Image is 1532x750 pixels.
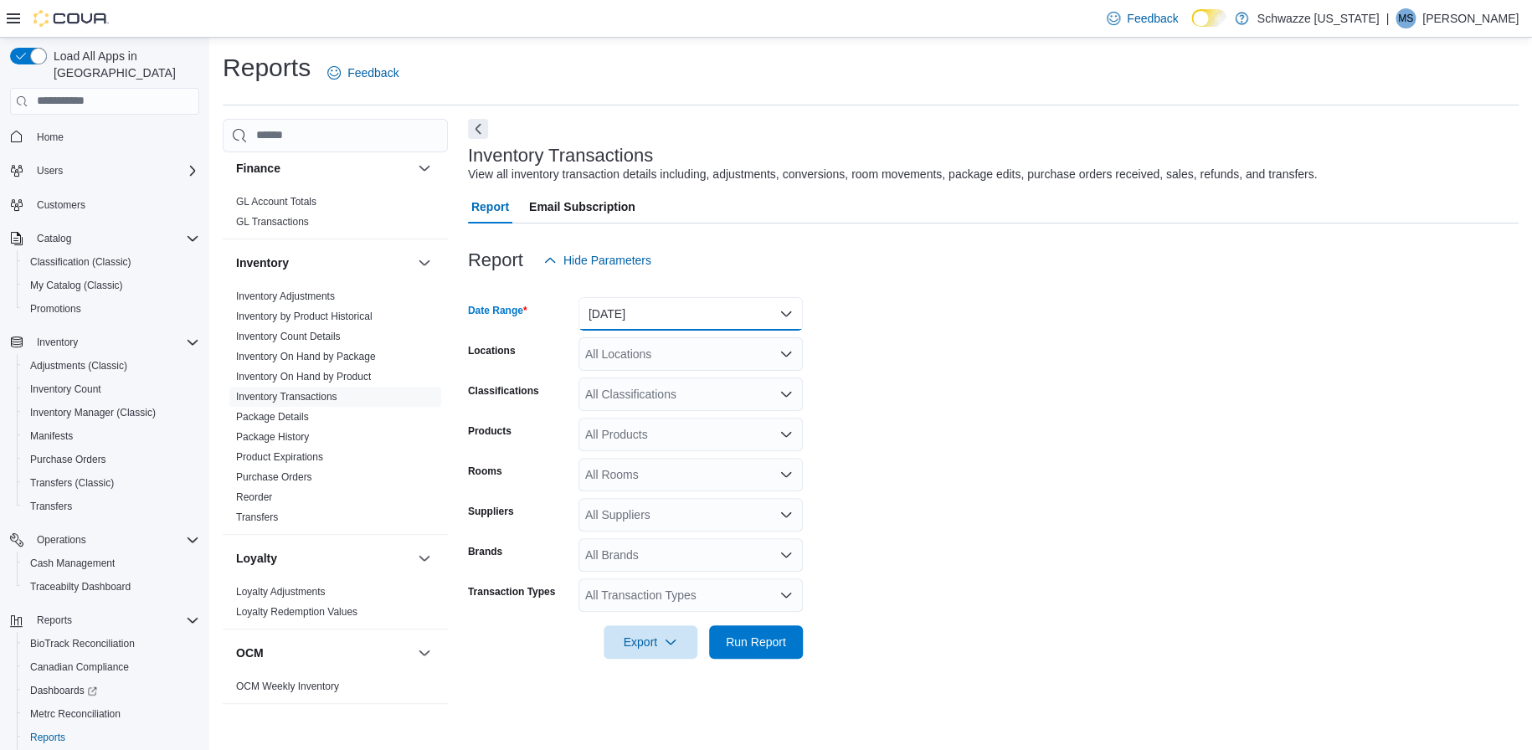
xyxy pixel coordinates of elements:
[23,496,79,516] a: Transfers
[236,450,323,464] span: Product Expirations
[23,727,72,747] a: Reports
[604,625,697,659] button: Export
[414,643,434,663] button: OCM
[23,634,199,654] span: BioTrack Reconciliation
[33,10,109,27] img: Cova
[236,470,312,484] span: Purchase Orders
[23,275,199,295] span: My Catalog (Classic)
[236,160,411,177] button: Finance
[236,351,376,362] a: Inventory On Hand by Package
[30,279,123,292] span: My Catalog (Classic)
[779,548,793,562] button: Open list of options
[30,332,85,352] button: Inventory
[414,548,434,568] button: Loyalty
[236,550,411,567] button: Loyalty
[468,146,653,166] h3: Inventory Transactions
[779,428,793,441] button: Open list of options
[1191,27,1192,28] span: Dark Mode
[23,379,108,399] a: Inventory Count
[236,681,339,692] a: OCM Weekly Inventory
[779,588,793,602] button: Open list of options
[30,530,199,550] span: Operations
[223,582,448,629] div: Loyalty
[726,634,786,650] span: Run Report
[30,610,79,630] button: Reports
[30,302,81,316] span: Promotions
[17,354,206,378] button: Adjustments (Classic)
[23,252,138,272] a: Classification (Classic)
[236,331,341,342] a: Inventory Count Details
[17,495,206,518] button: Transfers
[17,471,206,495] button: Transfers (Classic)
[23,403,199,423] span: Inventory Manager (Classic)
[17,655,206,679] button: Canadian Compliance
[236,511,278,524] span: Transfers
[17,679,206,702] a: Dashboards
[30,229,199,249] span: Catalog
[17,552,206,575] button: Cash Management
[779,388,793,401] button: Open list of options
[17,632,206,655] button: BioTrack Reconciliation
[23,657,199,677] span: Canadian Compliance
[236,430,309,444] span: Package History
[236,196,316,208] a: GL Account Totals
[23,299,88,319] a: Promotions
[529,190,635,223] span: Email Subscription
[17,378,206,401] button: Inventory Count
[23,496,199,516] span: Transfers
[709,625,803,659] button: Run Report
[23,577,199,597] span: Traceabilty Dashboard
[3,193,206,217] button: Customers
[23,634,141,654] a: BioTrack Reconciliation
[37,336,78,349] span: Inventory
[468,545,502,558] label: Brands
[236,550,277,567] h3: Loyalty
[23,426,199,446] span: Manifests
[468,250,523,270] h3: Report
[236,471,312,483] a: Purchase Orders
[236,330,341,343] span: Inventory Count Details
[23,299,199,319] span: Promotions
[236,310,373,323] span: Inventory by Product Historical
[47,48,199,81] span: Load All Apps in [GEOGRAPHIC_DATA]
[17,448,206,471] button: Purchase Orders
[23,449,113,470] a: Purchase Orders
[23,553,199,573] span: Cash Management
[30,194,199,215] span: Customers
[414,253,434,273] button: Inventory
[17,424,206,448] button: Manifests
[614,625,687,659] span: Export
[30,127,70,147] a: Home
[468,424,512,438] label: Products
[3,159,206,182] button: Users
[37,164,63,177] span: Users
[30,500,72,513] span: Transfers
[236,645,411,661] button: OCM
[347,64,398,81] span: Feedback
[563,252,651,269] span: Hide Parameters
[321,56,405,90] a: Feedback
[236,350,376,363] span: Inventory On Hand by Package
[17,297,206,321] button: Promotions
[30,453,106,466] span: Purchase Orders
[17,250,206,274] button: Classification (Classic)
[1396,8,1416,28] div: Mia statkus
[23,275,130,295] a: My Catalog (Classic)
[468,465,502,478] label: Rooms
[236,160,280,177] h3: Finance
[468,344,516,357] label: Locations
[30,161,199,181] span: Users
[37,614,72,627] span: Reports
[468,384,539,398] label: Classifications
[414,158,434,178] button: Finance
[1257,8,1379,28] p: Schwazze [US_STATE]
[779,508,793,521] button: Open list of options
[30,126,199,147] span: Home
[236,370,371,383] span: Inventory On Hand by Product
[236,195,316,208] span: GL Account Totals
[1422,8,1519,28] p: [PERSON_NAME]
[236,390,337,403] span: Inventory Transactions
[23,681,199,701] span: Dashboards
[1398,8,1413,28] span: Ms
[3,609,206,632] button: Reports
